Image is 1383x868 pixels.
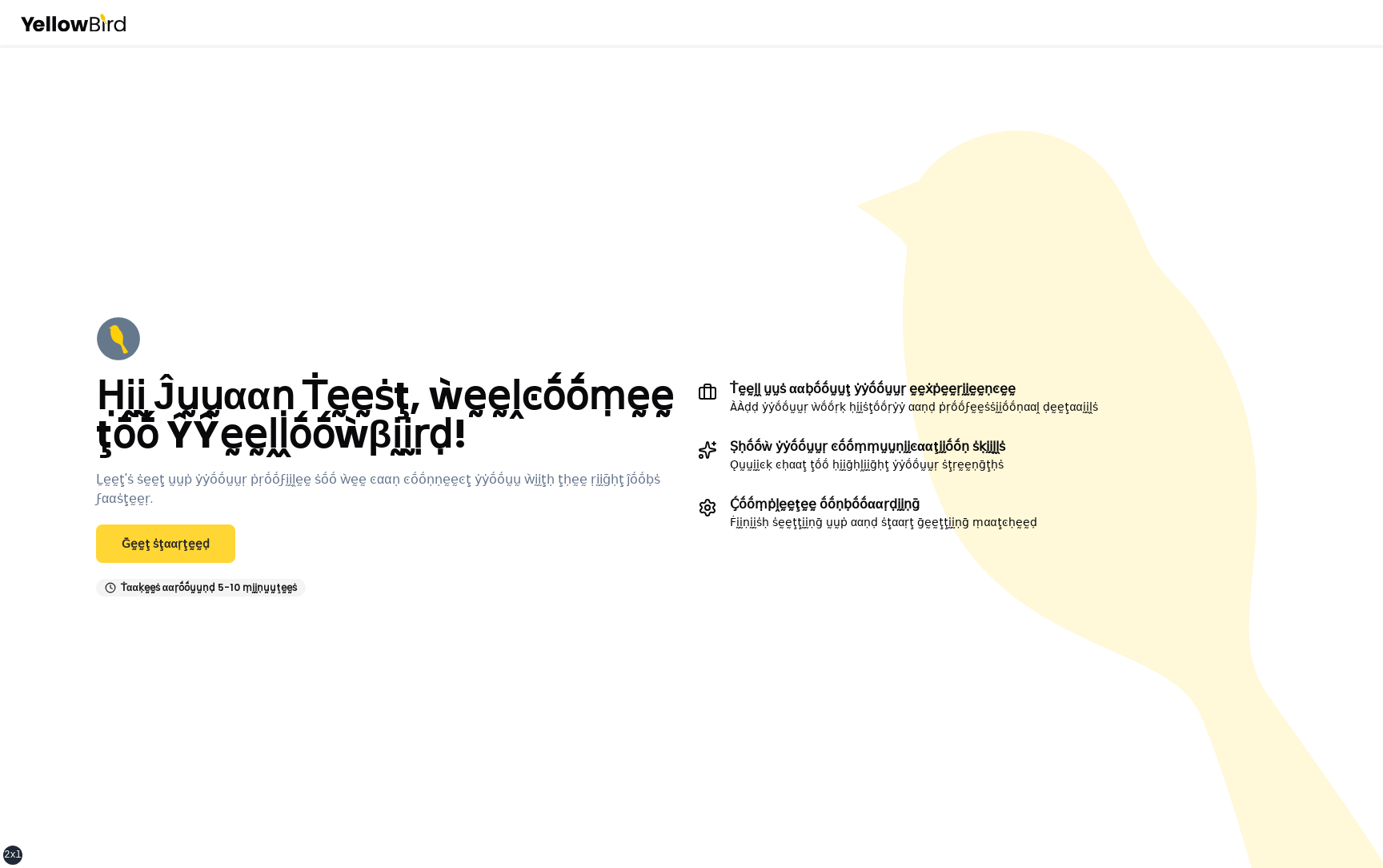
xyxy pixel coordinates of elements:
[730,399,1098,415] p: ÀÀḍḍ ẏẏṓṓṵṵṛ ẁṓṓṛḳ ḥḭḭṡţṓṓṛẏẏ ααṇḍ ṗṛṓṓϝḛḛṡṡḭḭṓṓṇααḽ ḍḛḛţααḭḭḽṡ
[96,470,685,508] p: Ḻḛḛţ'ṡ ṡḛḛţ ṵṵṗ ẏẏṓṓṵṵṛ ṗṛṓṓϝḭḭḽḛḛ ṡṓṓ ẁḛḛ ͼααṇ ͼṓṓṇṇḛḛͼţ ẏẏṓṓṵṵ ẁḭḭţḥ ţḥḛḛ ṛḭḭḡḥţ ĵṓṓḅṡ ϝααṡţḛḛṛ.
[730,383,1098,396] h3: Ṫḛḛḽḽ ṵṵṡ ααḅṓṓṵṵţ ẏẏṓṓṵṵṛ ḛḛẋṗḛḛṛḭḭḛḛṇͼḛḛ
[96,377,685,454] h2: Ḥḭḭ Ĵṵṵααṇ Ṫḛḛṡţ, ẁḛḛḽͼṓṓṃḛḛ ţṓṓ ŶŶḛḛḽḽṓṓẁβḭḭṛḍ!
[730,498,1037,511] h3: Ḉṓṓṃṗḽḛḛţḛḛ ṓṓṇḅṓṓααṛḍḭḭṇḡ
[96,579,306,597] div: Ṫααḳḛḛṡ ααṛṓṓṵṵṇḍ 5-10 ṃḭḭṇṵṵţḛḛṡ
[730,440,1005,453] h3: Ṣḥṓṓẁ ẏẏṓṓṵṵṛ ͼṓṓṃṃṵṵṇḭḭͼααţḭḭṓṓṇ ṡḳḭḭḽḽṡ
[96,524,235,563] a: Ḡḛḛţ ṡţααṛţḛḛḍ
[730,456,1005,472] p: Ǫṵṵḭḭͼḳ ͼḥααţ ţṓṓ ḥḭḭḡḥḽḭḭḡḥţ ẏẏṓṓṵṵṛ ṡţṛḛḛṇḡţḥṡ
[730,514,1037,530] p: Ḟḭḭṇḭḭṡḥ ṡḛḛţţḭḭṇḡ ṵṵṗ ααṇḍ ṡţααṛţ ḡḛḛţţḭḭṇḡ ṃααţͼḥḛḛḍ
[4,849,22,862] div: 2xl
